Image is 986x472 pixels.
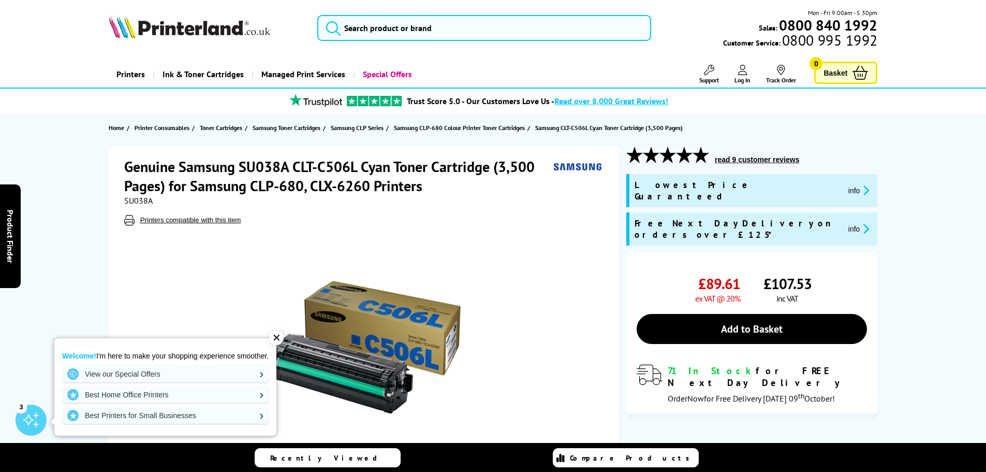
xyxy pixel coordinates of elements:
span: 0 [810,57,822,70]
span: Free Next Day Delivery on orders over £125* [635,218,840,240]
a: Samsung Toner Cartridges [253,122,323,133]
a: Support [699,65,719,84]
a: Recently Viewed [255,448,401,467]
a: Managed Print Services [252,61,353,88]
button: promo-description [845,223,873,235]
a: Add to Basket [637,314,867,344]
span: Mon - Fri 9:00am - 5:30pm [808,8,877,18]
span: Now [687,393,704,404]
span: £107.53 [763,274,812,293]
span: Lowest Price Guaranteed [635,179,840,202]
a: Basket 0 [814,62,877,84]
a: Printerland Logo [109,16,305,40]
a: Best Home Office Printers [62,387,269,403]
a: Compare Products [553,448,699,467]
a: Samsung CLP Series [331,122,386,133]
span: Basket [823,66,847,80]
span: £89.61 [698,274,740,293]
span: Samsung CLP-680 Colour Printer Toner Cartridges [394,122,525,133]
a: 0800 840 1992 [777,20,877,30]
a: Special Offers [353,61,420,88]
span: Toner Cartridges [200,122,242,133]
span: SU038A [124,195,153,206]
span: Customer Service: [723,35,877,48]
img: trustpilot rating [285,94,347,107]
div: 3 [16,401,27,412]
div: for FREE Next Day Delivery [668,365,867,389]
input: Search product or brand [317,15,651,41]
sup: th [798,391,804,401]
span: Compare Products [570,453,695,463]
span: 0800 995 1992 [781,35,877,45]
img: Samsung SU038A CLT-C506L Cyan Toner Cartridge (3,500 Pages) [263,246,466,449]
span: inc VAT [776,293,798,304]
img: Samsung [554,157,601,176]
button: promo-description [845,184,873,196]
span: Samsung CLP Series [331,122,384,133]
a: Track Order [766,65,796,84]
a: Toner Cartridges [200,122,245,133]
a: View our Special Offers [62,366,269,382]
a: Log In [734,65,750,84]
span: Samsung Toner Cartridges [253,122,320,133]
a: Samsung CLT-C506L Cyan Toner Cartridge (3,500 Pages) [535,122,685,133]
a: Samsung CLP-680 Colour Printer Toner Cartridges [394,122,527,133]
img: Printerland Logo [109,16,270,38]
span: Ink & Toner Cartridges [163,61,244,88]
span: ex VAT @ 20% [695,293,740,304]
div: ✕ [269,331,284,345]
a: Home [109,122,127,133]
span: Sales: [759,23,777,33]
b: 0800 840 1992 [779,16,877,35]
span: Order for Free Delivery [DATE] 09 October! [668,393,835,404]
span: Support [699,76,719,84]
span: Samsung CLT-C506L Cyan Toner Cartridge (3,500 Pages) [535,122,683,133]
span: Recently Viewed [270,453,388,463]
a: Printers [109,61,153,88]
img: trustpilot rating [347,96,402,106]
span: Read over 8,000 Great Reviews! [554,96,668,106]
span: Product Finder [5,209,16,263]
strong: Welcome! [62,352,96,360]
span: Printer Consumables [135,122,189,133]
p: I'm here to make your shopping experience smoother. [62,351,269,361]
div: modal_delivery [637,365,867,403]
h1: Genuine Samsung SU038A CLT-C506L Cyan Toner Cartridge (3,500 Pages) for Samsung CLP-680, CLX-6260... [124,157,554,195]
a: Printer Consumables [135,122,192,133]
a: Ink & Toner Cartridges [153,61,252,88]
span: Home [109,122,124,133]
span: Log In [734,76,750,84]
a: Best Printers for Small Businesses [62,407,269,424]
button: read 9 customer reviews [712,155,802,164]
span: 71 In Stock [668,365,756,377]
button: Printers compatible with this item [137,216,244,224]
a: Trust Score 5.0 - Our Customers Love Us -Read over 8,000 Great Reviews! [407,96,668,106]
